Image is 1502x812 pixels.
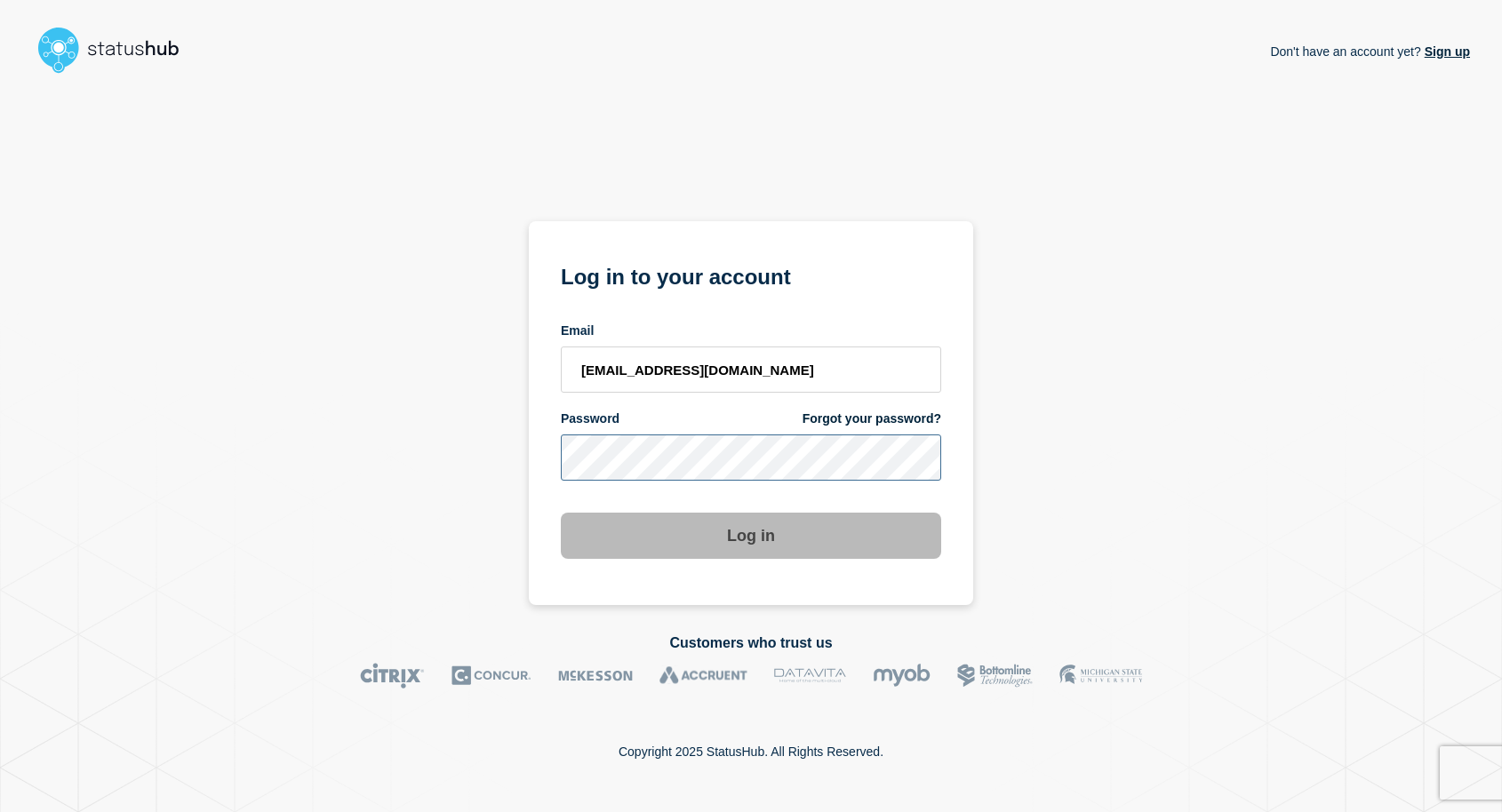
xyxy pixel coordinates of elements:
[619,744,883,759] p: Copyright 2025 StatusHub. All Rights Reserved.
[561,410,619,427] span: Password
[360,663,425,689] img: Citrix logo
[561,322,594,339] span: Email
[561,434,941,481] input: password input
[659,663,747,689] img: Accruent logo
[558,663,633,689] img: McKesson logo
[873,663,931,689] img: myob logo
[561,346,941,393] input: email input
[957,663,1033,689] img: Bottomline logo
[1059,663,1142,689] img: MSU logo
[561,259,941,291] h1: Log in to your account
[1270,30,1470,73] p: Don't have an account yet?
[1421,44,1470,59] a: Sign up
[774,663,846,689] img: DataVita logo
[803,410,941,427] a: Forgot your password?
[32,21,201,78] img: StatusHub logo
[561,513,941,559] button: Log in
[32,635,1470,651] h2: Customers who trust us
[451,663,531,689] img: Concur logo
